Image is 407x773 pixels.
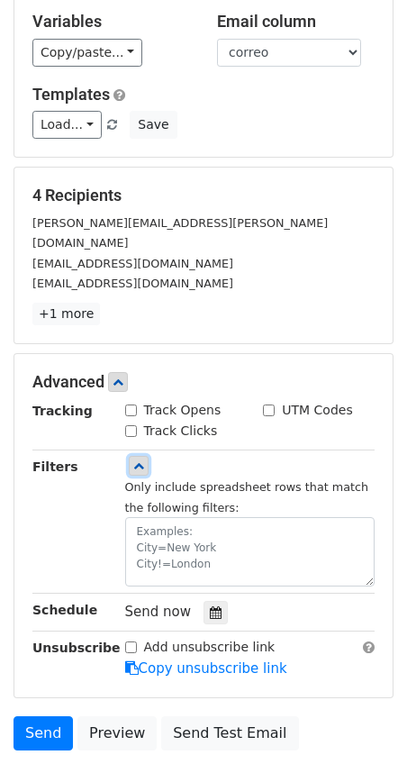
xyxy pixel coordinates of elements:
strong: Schedule [32,603,97,617]
strong: Tracking [32,404,93,418]
span: Send now [125,604,192,620]
a: Copy/paste... [32,39,142,67]
h5: Variables [32,12,190,32]
div: Widget de chat [317,687,407,773]
h5: Advanced [32,372,375,392]
a: Copy unsubscribe link [125,660,287,677]
small: [EMAIL_ADDRESS][DOMAIN_NAME] [32,277,233,290]
small: [EMAIL_ADDRESS][DOMAIN_NAME] [32,257,233,270]
a: Preview [77,716,157,750]
a: Send Test Email [161,716,298,750]
label: Track Clicks [144,422,218,441]
iframe: Chat Widget [317,687,407,773]
label: UTM Codes [282,401,352,420]
label: Track Opens [144,401,222,420]
small: [PERSON_NAME][EMAIL_ADDRESS][PERSON_NAME][DOMAIN_NAME] [32,216,328,250]
strong: Unsubscribe [32,641,121,655]
strong: Filters [32,459,78,474]
a: +1 more [32,303,100,325]
h5: 4 Recipients [32,186,375,205]
button: Save [130,111,176,139]
a: Load... [32,111,102,139]
h5: Email column [217,12,375,32]
small: Only include spreadsheet rows that match the following filters: [125,480,369,514]
a: Templates [32,85,110,104]
a: Send [14,716,73,750]
label: Add unsubscribe link [144,638,276,657]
